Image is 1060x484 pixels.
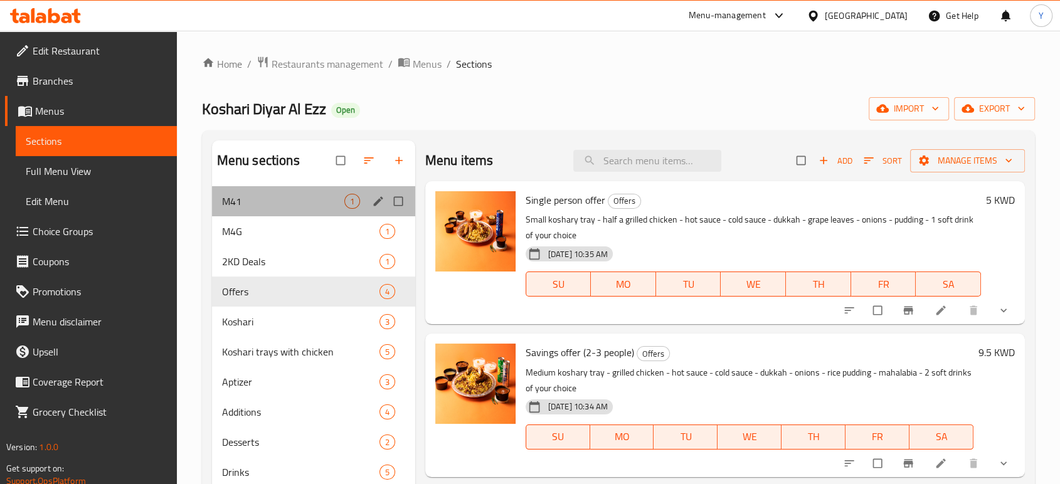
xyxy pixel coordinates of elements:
span: Y [1039,9,1044,23]
div: items [379,465,395,480]
span: export [964,101,1025,117]
div: Koshari [222,314,379,329]
span: M4G [222,224,379,239]
div: M4G1 [212,216,415,246]
button: delete [960,297,990,324]
span: Restaurants management [272,56,383,71]
span: M41 [222,194,344,209]
span: TU [661,275,716,293]
span: 3 [380,376,395,388]
svg: Show Choices [997,457,1010,470]
span: Menus [35,103,167,118]
input: search [573,150,721,172]
button: MO [591,271,656,297]
h2: Menu sections [217,151,300,170]
button: import [869,97,949,120]
span: Offers [608,194,640,208]
a: Menus [398,56,442,72]
span: Add [819,154,852,168]
span: Offers [222,284,379,299]
button: MO [590,424,654,450]
div: Koshari trays with chicken5 [212,337,415,367]
span: Koshari trays with chicken [222,344,379,359]
a: Sections [16,126,177,156]
button: Add [815,151,856,171]
span: WE [723,428,776,446]
button: WE [718,424,782,450]
span: [DATE] 10:35 AM [543,248,613,260]
span: FR [851,428,904,446]
button: delete [960,450,990,477]
button: SA [916,271,981,297]
span: Open [331,105,360,115]
button: Sort [861,151,905,171]
span: SA [921,275,976,293]
div: items [379,224,395,239]
a: Edit Restaurant [5,36,177,66]
span: Choice Groups [33,224,167,239]
li: / [447,56,451,71]
button: sort-choices [835,450,866,477]
span: Select to update [866,451,892,475]
span: Version: [6,439,37,455]
div: 2KD Deals [222,254,379,269]
div: Offers [637,346,670,361]
button: TU [656,271,721,297]
button: SA [909,424,973,450]
span: Savings offer (2-3 people) [526,343,634,362]
img: Savings offer (2-3 people) [435,344,516,424]
button: TH [782,424,845,450]
button: TU [654,424,718,450]
a: Edit Menu [16,186,177,216]
span: 1 [345,196,359,208]
a: Branches [5,66,177,96]
span: Coverage Report [33,374,167,389]
span: [DATE] 10:34 AM [543,401,613,413]
div: M411edit [212,186,415,216]
div: Drinks [222,465,379,480]
h6: 9.5 KWD [978,344,1015,361]
div: items [344,194,360,209]
div: Offers [608,194,641,209]
span: Menus [413,56,442,71]
a: Menus [5,96,177,126]
span: FR [856,275,911,293]
span: SU [531,428,585,446]
span: MO [595,428,649,446]
button: SU [526,424,590,450]
span: TU [659,428,713,446]
span: Add item [815,151,856,171]
span: 4 [380,286,395,298]
div: 2KD Deals1 [212,246,415,276]
button: Manage items [910,149,1025,172]
span: Edit Menu [26,194,167,209]
div: Desserts2 [212,427,415,457]
div: items [379,374,395,389]
h6: 5 KWD [986,191,1015,209]
li: / [247,56,252,71]
span: Select section [789,149,815,172]
button: Add section [385,147,415,174]
button: sort-choices [835,297,866,324]
div: items [379,344,395,359]
div: items [379,284,395,299]
span: Select all sections [329,149,355,172]
button: show more [990,450,1020,477]
span: Edit Restaurant [33,43,167,58]
span: Sort items [856,151,910,171]
button: FR [845,424,909,450]
span: SU [531,275,586,293]
span: 3 [380,316,395,328]
button: TH [786,271,851,297]
button: Branch-specific-item [894,297,925,324]
span: Desserts [222,434,379,450]
img: Single person offer [435,191,516,271]
span: Additions [222,404,379,419]
div: items [379,434,395,450]
button: show more [990,297,1020,324]
span: TH [787,428,840,446]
